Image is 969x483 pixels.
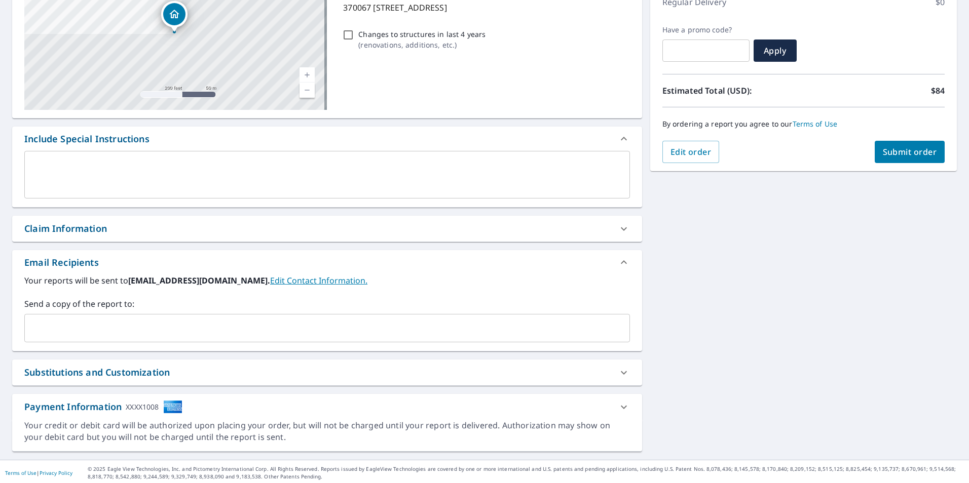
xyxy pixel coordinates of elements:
div: XXXX1008 [126,400,159,414]
a: Terms of Use [5,469,36,476]
span: Apply [762,45,789,56]
button: Apply [754,39,797,62]
div: Include Special Instructions [12,127,642,151]
div: Dropped pin, building 1, Residential property, 370067 128 ST E FOOTHILLS COUNTY AB T0L0A0 [161,1,188,32]
div: Your credit or debit card will be authorized upon placing your order, but will not be charged unt... [24,420,630,443]
div: Payment Information [24,400,182,414]
a: Current Level 17, Zoom In [300,67,315,83]
a: Current Level 17, Zoom Out [300,83,315,98]
p: 370067 [STREET_ADDRESS] [343,2,625,14]
p: By ordering a report you agree to our [662,119,945,129]
button: Submit order [875,141,945,163]
img: cardImage [163,400,182,414]
label: Have a promo code? [662,25,750,34]
p: Changes to structures in last 4 years [358,29,486,39]
div: Email Recipients [12,250,642,274]
a: EditContactInfo [270,275,367,286]
div: Claim Information [12,216,642,241]
label: Send a copy of the report to: [24,298,630,310]
p: © 2025 Eagle View Technologies, Inc. and Pictometry International Corp. All Rights Reserved. Repo... [88,465,964,480]
label: Your reports will be sent to [24,274,630,287]
a: Terms of Use [793,119,838,129]
span: Submit order [883,146,937,157]
p: Estimated Total (USD): [662,85,804,97]
span: Edit order [670,146,712,157]
div: Substitutions and Customization [12,359,642,385]
div: Email Recipients [24,256,99,269]
a: Privacy Policy [40,469,72,476]
p: $84 [931,85,945,97]
div: Include Special Instructions [24,132,150,146]
p: ( renovations, additions, etc. ) [358,39,486,50]
button: Edit order [662,141,720,163]
div: Claim Information [24,222,107,235]
p: | [5,470,72,476]
b: [EMAIL_ADDRESS][DOMAIN_NAME]. [128,275,270,286]
div: Payment InformationXXXX1008cardImage [12,394,642,420]
div: Substitutions and Customization [24,366,170,379]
